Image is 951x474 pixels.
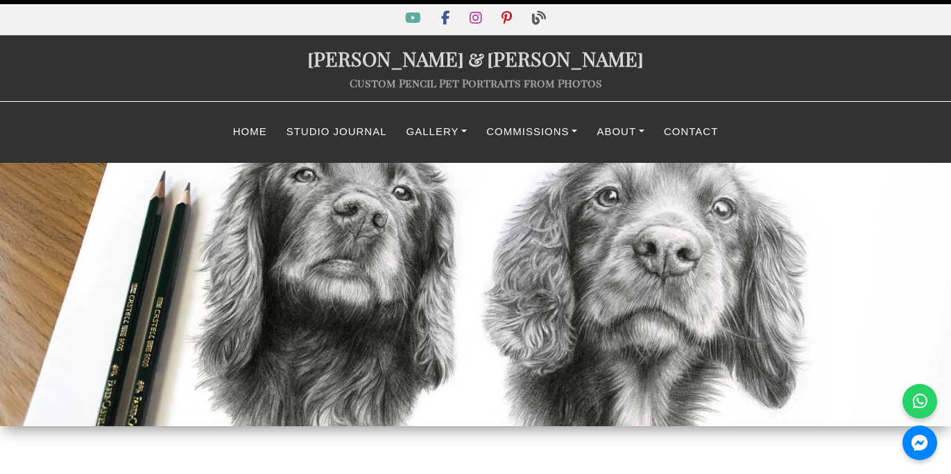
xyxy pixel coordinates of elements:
[461,13,493,25] a: Instagram
[524,13,554,25] a: Blog
[902,425,937,460] a: Messenger
[307,45,644,71] a: [PERSON_NAME]&[PERSON_NAME]
[397,13,432,25] a: YouTube
[277,119,397,146] a: Studio Journal
[433,13,461,25] a: Facebook
[493,13,523,25] a: Pinterest
[397,119,477,146] a: Gallery
[902,384,937,419] a: WhatsApp
[654,119,728,146] a: Contact
[350,76,602,90] a: Custom Pencil Pet Portraits from Photos
[477,119,587,146] a: Commissions
[464,45,487,71] span: &
[223,119,277,146] a: Home
[587,119,654,146] a: About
